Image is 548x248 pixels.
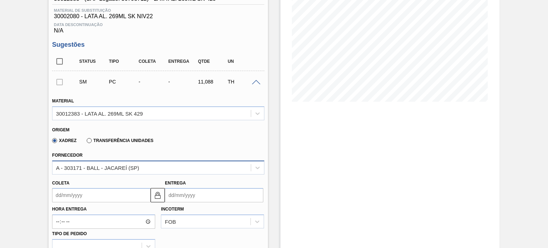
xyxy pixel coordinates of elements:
[151,188,165,202] button: locked
[165,219,176,225] div: FOB
[52,98,74,103] label: Material
[87,138,153,143] label: Transferência Unidades
[107,79,139,85] div: Pedido de Compra
[165,181,186,186] label: Entrega
[137,59,169,64] div: Coleta
[56,165,139,171] div: A - 303171 - BALL - JACAREÍ (SP)
[52,41,264,49] h3: Sugestões
[137,79,169,85] div: -
[52,181,69,186] label: Coleta
[226,59,258,64] div: UN
[52,20,264,34] div: N/A
[52,138,77,143] label: Xadrez
[54,22,262,27] span: Data Descontinuação
[52,153,82,158] label: Fornecedor
[165,188,263,202] input: dd/mm/yyyy
[153,191,162,199] img: locked
[77,79,110,85] div: Sugestão Manual
[54,8,262,12] span: Material de Substituição
[52,188,151,202] input: dd/mm/yyyy
[77,59,110,64] div: Status
[107,59,139,64] div: Tipo
[52,127,70,132] label: Origem
[52,204,155,214] label: Hora Entrega
[196,59,229,64] div: Qtde
[167,59,199,64] div: Entrega
[52,231,87,236] label: Tipo de pedido
[161,207,184,212] label: Incoterm
[226,79,258,85] div: TH
[56,110,143,116] div: 30012383 - LATA AL. 269ML SK 429
[54,13,262,20] span: 30002080 - LATA AL. 269ML SK NIV22
[167,79,199,85] div: -
[196,79,229,85] div: 11,088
